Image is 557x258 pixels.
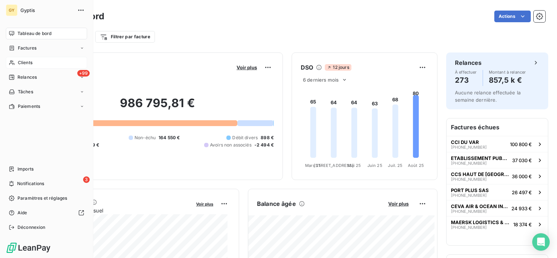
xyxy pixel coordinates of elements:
div: Open Intercom Messenger [532,233,550,251]
button: Voir plus [234,64,259,71]
span: Non-échu [135,134,156,141]
h6: Factures échues [447,118,548,136]
span: Voir plus [196,202,213,207]
span: ETABLISSEMENT PUBLIC REGIONAL [451,155,509,161]
span: [PHONE_NUMBER] [451,209,487,214]
h6: Relances [455,58,482,67]
a: +99Relances [6,71,87,83]
button: Filtrer par facture [95,31,155,43]
a: Imports [6,163,87,175]
a: Clients [6,57,87,69]
span: CEVA AIR & OCEAN INTERNATIONAL [451,203,509,209]
div: GY [6,4,17,16]
span: [PHONE_NUMBER] [451,225,487,230]
button: ETABLISSEMENT PUBLIC REGIONAL[PHONE_NUMBER]37 030 € [447,152,548,168]
span: +99 [77,70,90,77]
button: Voir plus [386,200,411,207]
h4: 273 [455,74,477,86]
span: [PHONE_NUMBER] [451,145,487,149]
span: Imports [17,166,34,172]
h6: Balance âgée [257,199,296,208]
a: Factures [6,42,87,54]
tspan: [STREET_ADDRESS] [314,163,353,168]
span: 24 933 € [511,206,532,211]
span: 6 derniers mois [303,77,339,83]
span: CCI DU VAR [451,139,479,145]
span: 26 497 € [512,189,532,195]
span: Tableau de bord [17,30,51,37]
tspan: Août 25 [408,163,424,168]
span: Montant à relancer [489,70,526,74]
a: Tableau de bord [6,28,87,39]
span: 37 030 € [512,157,532,163]
span: Gyptis [20,7,73,13]
button: CEVA AIR & OCEAN INTERNATIONAL[PHONE_NUMBER]24 933 € [447,200,548,216]
img: Logo LeanPay [6,242,51,254]
button: Voir plus [194,200,215,207]
span: PORT PLUS SAS [451,187,489,193]
span: Paiements [18,103,40,110]
span: Voir plus [237,64,257,70]
span: [PHONE_NUMBER] [451,161,487,165]
span: Relances [17,74,37,81]
button: CCI DU VAR[PHONE_NUMBER]100 800 € [447,136,548,152]
span: Déconnexion [17,224,46,231]
span: 898 € [261,134,274,141]
span: 100 800 € [510,141,532,147]
a: Paramètres et réglages [6,192,87,204]
tspan: Mars 25 [305,163,321,168]
span: À effectuer [455,70,477,74]
span: Factures [18,45,36,51]
span: Tâches [18,89,33,95]
span: Débit divers [232,134,258,141]
button: MAERSK LOGISTICS & SERVICES FR[PHONE_NUMBER]18 374 € [447,216,548,232]
span: Voir plus [388,201,409,207]
span: 12 jours [325,64,351,71]
span: 3 [83,176,90,183]
tspan: Mai 25 [347,163,361,168]
button: Actions [494,11,531,22]
h6: DSO [301,63,313,72]
a: Tâches [6,86,87,98]
a: Aide [6,207,87,219]
span: Avoirs non associés [210,142,252,148]
button: PORT PLUS SAS[PHONE_NUMBER]26 497 € [447,184,548,200]
tspan: Juil. 25 [388,163,402,168]
span: 164 550 € [159,134,180,141]
button: CCS HAUT DE [GEOGRAPHIC_DATA][PHONE_NUMBER]36 000 € [447,168,548,184]
span: Aucune relance effectuée la semaine dernière. [455,90,521,103]
tspan: Juin 25 [367,163,382,168]
span: [PHONE_NUMBER] [451,177,487,181]
span: Aide [17,210,27,216]
span: -2 494 € [254,142,274,148]
span: MAERSK LOGISTICS & SERVICES FR [451,219,510,225]
span: Chiffre d'affaires mensuel [41,207,191,214]
span: Notifications [17,180,44,187]
span: Clients [18,59,32,66]
span: 18 374 € [513,222,532,227]
h2: 986 795,81 € [41,96,274,118]
span: 36 000 € [512,173,532,179]
h4: 857,5 k € [489,74,526,86]
span: [PHONE_NUMBER] [451,193,487,198]
a: Paiements [6,101,87,112]
span: Paramètres et réglages [17,195,67,202]
span: CCS HAUT DE [GEOGRAPHIC_DATA] [451,171,509,177]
